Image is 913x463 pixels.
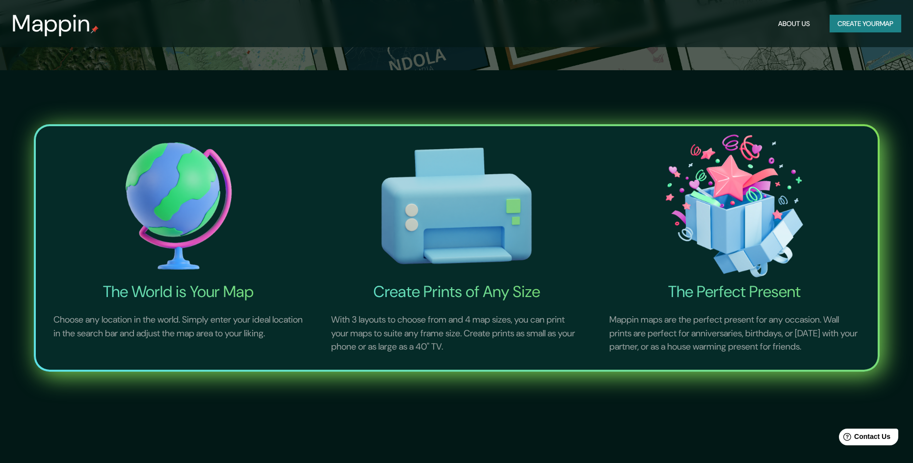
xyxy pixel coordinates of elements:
[598,282,872,301] h4: The Perfect Present
[598,301,872,366] p: Mappin maps are the perfect present for any occasion. Wall prints are perfect for anniversaries, ...
[774,15,814,33] button: About Us
[319,130,594,282] img: Create Prints of Any Size-icon
[12,10,91,37] h3: Mappin
[319,282,594,301] h4: Create Prints of Any Size
[830,15,901,33] button: Create yourmap
[91,26,99,33] img: mappin-pin
[42,301,316,352] p: Choose any location in the world. Simply enter your ideal location in the search bar and adjust t...
[42,282,316,301] h4: The World is Your Map
[319,301,594,366] p: With 3 layouts to choose from and 4 map sizes, you can print your maps to suite any frame size. C...
[598,130,872,282] img: The Perfect Present-icon
[42,130,316,282] img: The World is Your Map-icon
[826,425,902,452] iframe: Help widget launcher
